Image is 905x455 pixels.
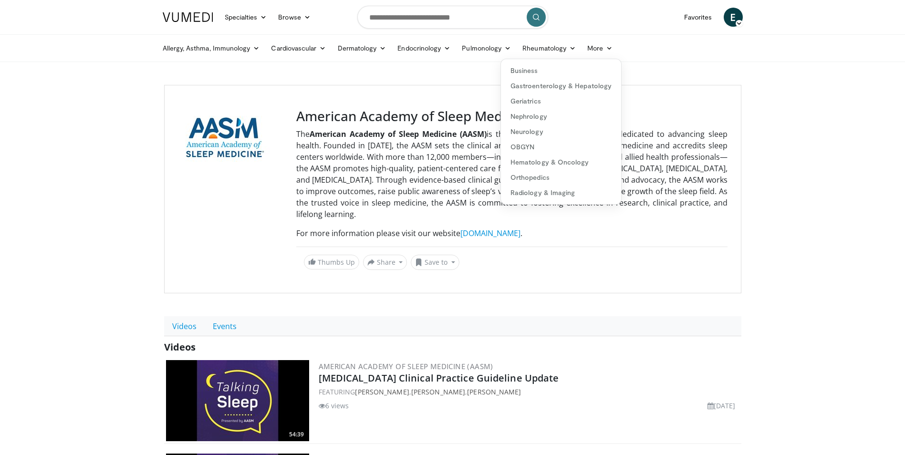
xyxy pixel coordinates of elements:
[501,63,621,78] a: Business
[517,39,582,58] a: Rheumatology
[456,39,517,58] a: Pulmonology
[467,387,521,396] a: [PERSON_NAME]
[501,170,621,185] a: Orthopedics
[157,39,266,58] a: Allergy, Asthma, Immunology
[678,8,718,27] a: Favorites
[166,360,309,441] a: 54:39
[501,93,621,109] a: Geriatrics
[319,362,493,371] a: American Academy of Sleep Medicine (AASM)
[411,387,465,396] a: [PERSON_NAME]
[501,78,621,93] a: Gastroenterology & Hepatology
[286,430,307,439] span: 54:39
[319,372,559,384] a: [MEDICAL_DATA] Clinical Practice Guideline Update
[363,255,407,270] button: Share
[164,341,196,353] span: Videos
[357,6,548,29] input: Search topics, interventions
[501,124,621,139] a: Neurology
[332,39,392,58] a: Dermatology
[501,109,621,124] a: Nephrology
[296,227,728,239] p: For more information please visit our website .
[411,255,459,270] button: Save to
[319,401,349,411] li: 6 views
[205,316,245,336] a: Events
[724,8,743,27] a: E
[219,8,273,27] a: Specialties
[164,316,205,336] a: Videos
[707,401,736,411] li: [DATE]
[501,139,621,155] a: OBGYN
[296,128,728,220] p: The is the leading professional society dedicated to advancing sleep health. Founded in [DATE], t...
[319,387,739,397] div: FEATURING , ,
[392,39,456,58] a: Endocrinology
[501,185,621,200] a: Radiology & Imaging
[582,39,618,58] a: More
[272,8,316,27] a: Browse
[296,108,728,124] h3: American Academy of Sleep Medicine (AASM)
[310,129,487,139] strong: American Academy of Sleep Medicine (AASM)
[355,387,409,396] a: [PERSON_NAME]
[265,39,332,58] a: Cardiovascular
[304,255,359,269] a: Thumbs Up
[501,155,621,170] a: Hematology & Oncology
[163,12,213,22] img: VuMedi Logo
[460,228,520,238] a: [DOMAIN_NAME]
[166,360,309,441] img: ec18f352-dac3-4f79-8e7e-aea2e5f56246.300x170_q85_crop-smart_upscale.jpg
